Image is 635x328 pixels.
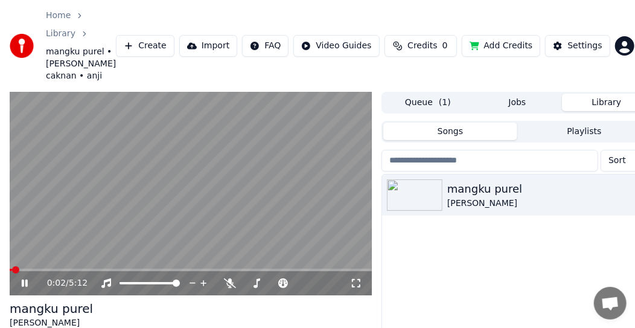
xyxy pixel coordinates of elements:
a: Home [46,10,71,22]
button: Queue [383,94,473,111]
button: Add Credits [462,35,541,57]
span: Credits [407,40,437,52]
button: Video Guides [293,35,379,57]
a: Library [46,28,75,40]
span: ( 1 ) [439,97,451,109]
div: Settings [567,40,602,52]
span: Sort [608,155,626,167]
span: mangku purel • [PERSON_NAME] caknan • anji [46,46,116,82]
div: / [47,277,76,289]
span: 5:12 [69,277,88,289]
a: Open chat [594,287,627,320]
button: Jobs [473,94,562,111]
button: Settings [545,35,610,57]
button: Create [116,35,174,57]
button: Import [179,35,237,57]
span: 0 [442,40,448,52]
span: 0:02 [47,277,66,289]
div: mangku purel [10,300,93,317]
button: FAQ [242,35,289,57]
nav: breadcrumb [46,10,116,82]
button: Songs [383,123,517,140]
img: youka [10,34,34,58]
button: Credits0 [385,35,457,57]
